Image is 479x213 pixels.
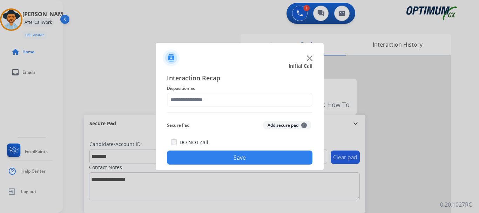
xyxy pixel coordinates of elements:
span: + [301,122,307,128]
span: Disposition as [167,84,312,93]
p: 0.20.1027RC [440,200,472,209]
label: DO NOT call [180,139,208,146]
span: Interaction Recap [167,73,312,84]
span: Secure Pad [167,121,189,129]
button: Save [167,151,312,165]
button: Add secure pad+ [263,121,311,129]
img: contact-recap-line.svg [167,112,312,113]
img: contactIcon [163,49,180,66]
span: Initial Call [289,62,312,69]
